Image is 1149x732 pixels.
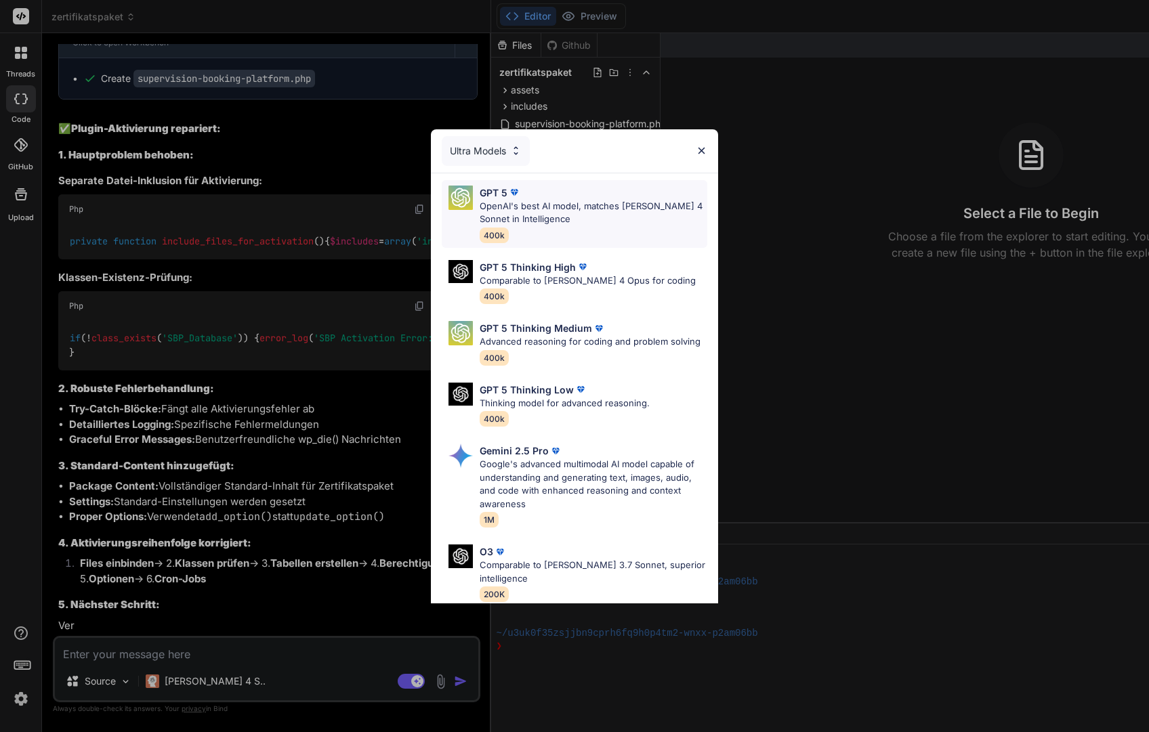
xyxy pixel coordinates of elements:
[507,186,521,199] img: premium
[480,512,499,528] span: 1M
[549,444,562,458] img: premium
[448,444,473,468] img: Pick Models
[480,559,707,585] p: Comparable to [PERSON_NAME] 3.7 Sonnet, superior intelligence
[480,288,509,304] span: 400k
[480,350,509,366] span: 400k
[592,322,606,335] img: premium
[493,545,507,559] img: premium
[510,145,522,156] img: Pick Models
[480,458,707,511] p: Google's advanced multimodal AI model capable of understanding and generating text, images, audio...
[480,200,707,226] p: OpenAI's best AI model, matches [PERSON_NAME] 4 Sonnet in Intelligence
[448,260,473,284] img: Pick Models
[576,260,589,274] img: premium
[480,274,696,288] p: Comparable to [PERSON_NAME] 4 Opus for coding
[480,544,493,559] p: O3
[480,397,650,410] p: Thinking model for advanced reasoning.
[480,383,574,397] p: GPT 5 Thinking Low
[480,228,509,243] span: 400k
[574,383,587,396] img: premium
[696,145,707,156] img: close
[448,321,473,345] img: Pick Models
[480,335,701,349] p: Advanced reasoning for coding and problem solving
[480,411,509,427] span: 400k
[448,544,473,568] img: Pick Models
[448,186,473,210] img: Pick Models
[480,321,592,335] p: GPT 5 Thinking Medium
[480,260,576,274] p: GPT 5 Thinking High
[448,383,473,406] img: Pick Models
[480,444,549,458] p: Gemini 2.5 Pro
[480,186,507,200] p: GPT 5
[480,586,509,602] span: 200K
[442,136,530,166] div: Ultra Models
